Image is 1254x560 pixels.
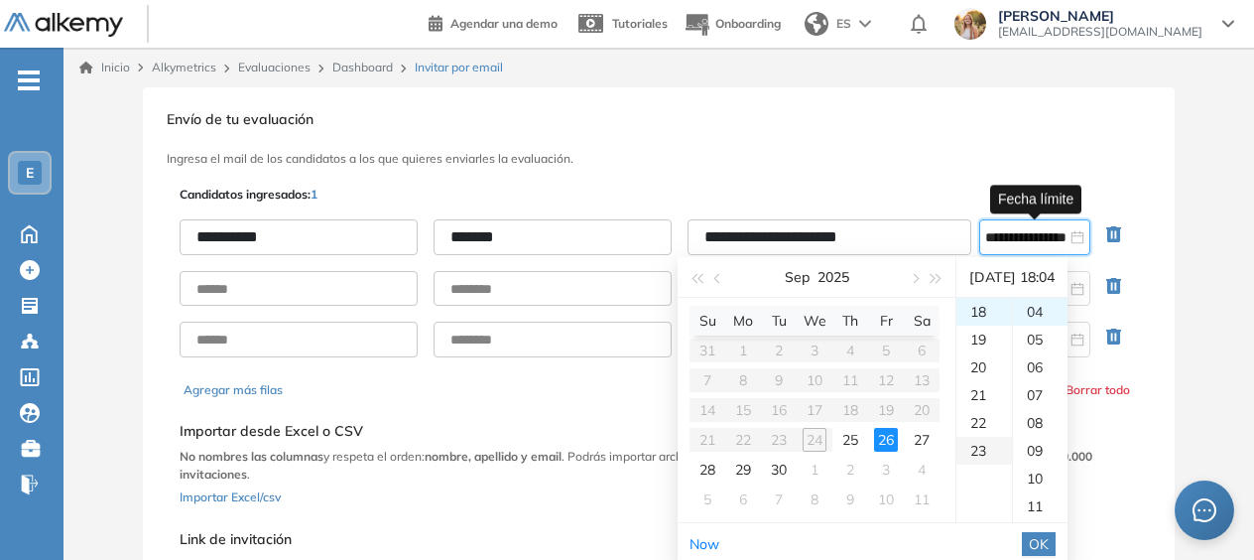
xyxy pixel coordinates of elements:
div: 29 [731,458,755,482]
th: Fr [868,306,904,336]
td: 2025-10-02 [832,455,868,485]
div: 25 [838,428,862,452]
td: 2025-10-11 [904,485,940,514]
td: 2025-10-06 [725,485,761,514]
div: 09 [1013,437,1067,465]
td: 2025-09-30 [761,455,797,485]
td: 2025-10-07 [761,485,797,514]
div: [DATE] 18:04 [964,257,1060,297]
div: 20 [956,353,1012,381]
div: 21 [956,381,1012,409]
div: 5 [695,488,719,511]
th: We [797,306,832,336]
h5: Importar desde Excel o CSV [180,423,1138,440]
h5: Link de invitación [180,531,932,548]
div: 1 [803,458,826,482]
a: Evaluaciones [238,60,311,74]
div: 3 [874,458,898,482]
div: 11 [1013,492,1067,520]
td: 2025-09-27 [904,425,940,455]
div: 10 [874,488,898,511]
div: 27 [910,428,934,452]
button: OK [1022,532,1056,556]
td: 2025-09-25 [832,425,868,455]
td: 2025-09-26 [868,425,904,455]
button: Onboarding [684,3,781,46]
span: Importar Excel/csv [180,490,281,504]
span: Agendar una demo [450,16,558,31]
a: Inicio [79,59,130,76]
div: 10 [1013,465,1067,492]
div: 7 [767,488,791,511]
td: 2025-10-10 [868,485,904,514]
div: 28 [695,458,719,482]
td: 2025-10-08 [797,485,832,514]
h3: Envío de tu evaluación [167,111,1151,128]
img: Logo [4,13,123,38]
th: Sa [904,306,940,336]
td: 2025-09-29 [725,455,761,485]
td: 2025-10-05 [690,485,725,514]
div: 23 [956,437,1012,465]
span: message [1192,498,1216,522]
img: arrow [859,20,871,28]
div: 18 [956,298,1012,326]
div: 19 [956,326,1012,353]
span: Tutoriales [612,16,668,31]
h3: Ingresa el mail de los candidatos a los que quieres enviarles la evaluación. [167,152,1151,166]
span: 1 [311,187,317,202]
div: 8 [803,488,826,511]
span: [EMAIL_ADDRESS][DOMAIN_NAME] [998,24,1202,40]
button: Borrar todo [1066,381,1130,399]
div: 26 [874,428,898,452]
span: E [26,165,34,181]
span: OK [1029,533,1049,555]
a: Now [690,535,719,553]
th: Tu [761,306,797,336]
p: y respeta el orden: . Podrás importar archivos de . Cada evaluación tiene un . [180,448,1138,484]
a: Agendar una demo [429,10,558,34]
td: 2025-10-09 [832,485,868,514]
div: Fecha límite [990,185,1081,213]
td: 2025-10-04 [904,455,940,485]
b: nombre, apellido y email [425,449,562,464]
div: 30 [767,458,791,482]
div: 07 [1013,381,1067,409]
span: Invitar por email [415,59,503,76]
span: [PERSON_NAME] [998,8,1202,24]
td: 2025-09-28 [690,455,725,485]
i: - [18,78,40,82]
img: world [805,12,828,36]
span: Onboarding [715,16,781,31]
button: Importar Excel/csv [180,484,281,507]
div: 11 [910,488,934,511]
div: 04 [1013,298,1067,326]
span: Alkymetrics [152,60,216,74]
button: 2025 [817,257,849,297]
span: ES [836,15,851,33]
div: 12 [1013,520,1067,548]
div: 05 [1013,326,1067,353]
td: 2025-10-01 [797,455,832,485]
b: límite de 10.000 invitaciones [180,449,1092,482]
div: 08 [1013,409,1067,437]
a: Dashboard [332,60,393,74]
button: Sep [785,257,810,297]
td: 2025-10-03 [868,455,904,485]
th: Th [832,306,868,336]
div: 06 [1013,353,1067,381]
th: Mo [725,306,761,336]
div: 22 [956,409,1012,437]
b: No nombres las columnas [180,449,323,464]
th: Su [690,306,725,336]
button: Agregar más filas [184,381,283,399]
div: 6 [731,488,755,511]
p: Candidatos ingresados: [180,186,317,204]
div: 4 [910,458,934,482]
div: 9 [838,488,862,511]
div: 2 [838,458,862,482]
